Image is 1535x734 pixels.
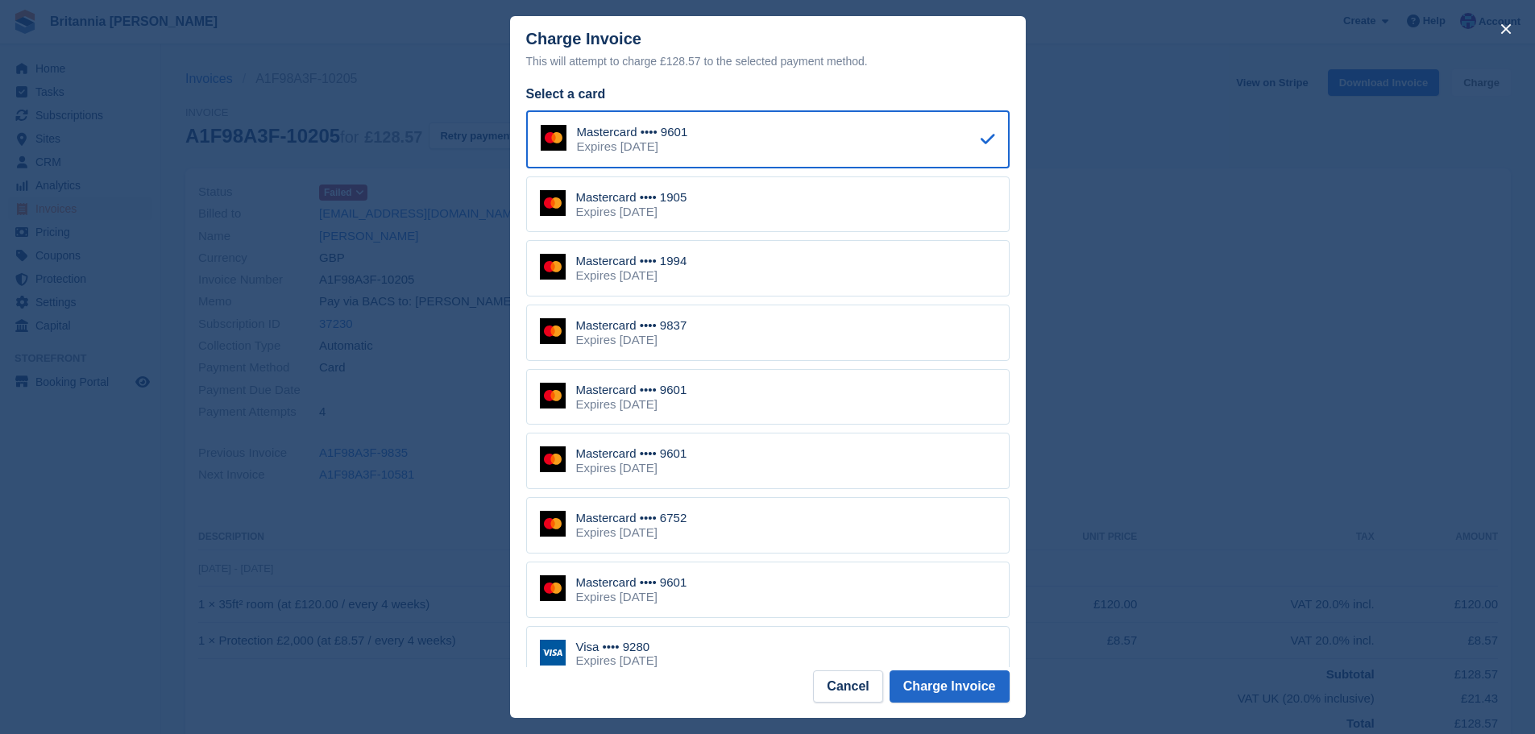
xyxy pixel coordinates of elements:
div: Expires [DATE] [576,268,687,283]
div: Mastercard •••• 9837 [576,318,687,333]
img: Mastercard Logo [540,511,566,537]
div: Expires [DATE] [576,333,687,347]
div: Visa •••• 9280 [576,640,658,654]
div: Mastercard •••• 9601 [576,446,687,461]
div: Mastercard •••• 9601 [576,575,687,590]
button: Cancel [813,670,882,703]
div: Mastercard •••• 1905 [576,190,687,205]
button: Charge Invoice [890,670,1010,703]
div: Charge Invoice [526,30,1010,71]
div: Mastercard •••• 1994 [576,254,687,268]
button: close [1493,16,1519,42]
div: Mastercard •••• 9601 [576,383,687,397]
div: Expires [DATE] [577,139,688,154]
div: Expires [DATE] [576,590,687,604]
img: Mastercard Logo [540,254,566,280]
div: This will attempt to charge £128.57 to the selected payment method. [526,52,1010,71]
img: Mastercard Logo [540,190,566,216]
img: Mastercard Logo [540,383,566,408]
div: Expires [DATE] [576,653,658,668]
img: Mastercard Logo [540,575,566,601]
div: Expires [DATE] [576,205,687,219]
img: Mastercard Logo [541,125,566,151]
div: Expires [DATE] [576,525,687,540]
div: Mastercard •••• 9601 [577,125,688,139]
img: Mastercard Logo [540,446,566,472]
img: Visa Logo [540,640,566,666]
div: Select a card [526,85,1010,104]
div: Expires [DATE] [576,397,687,412]
div: Expires [DATE] [576,461,687,475]
img: Mastercard Logo [540,318,566,344]
div: Mastercard •••• 6752 [576,511,687,525]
